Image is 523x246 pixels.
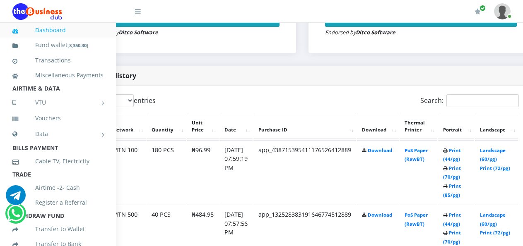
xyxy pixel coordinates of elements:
[325,29,395,36] small: Endorsed by
[368,212,392,218] a: Download
[12,51,104,70] a: Transactions
[86,94,156,107] label: Show entries
[12,3,62,20] img: Logo
[420,94,519,107] label: Search:
[12,220,104,239] a: Transfer to Wallet
[12,66,104,85] a: Miscellaneous Payments
[67,42,88,48] small: [ ]
[475,8,481,15] i: Renew/Upgrade Subscription
[103,94,134,107] select: Showentries
[400,114,437,139] th: Thermal Printer: activate to sort column ascending
[69,42,87,48] b: 3,350.30
[12,193,104,212] a: Register a Referral
[88,29,158,36] small: Endorsed by
[7,210,24,223] a: Chat for support
[147,140,186,204] td: 180 PCS
[12,21,104,40] a: Dashboard
[494,3,511,19] img: User
[480,212,506,227] a: Landscape (60/pg)
[108,114,146,139] th: Network: activate to sort column ascending
[187,114,219,139] th: Unit Price: activate to sort column ascending
[12,178,104,197] a: Airtime -2- Cash
[118,29,158,36] strong: Ditco Software
[357,114,399,139] th: Download: activate to sort column ascending
[147,114,186,139] th: Quantity: activate to sort column ascending
[253,114,356,139] th: Purchase ID: activate to sort column ascending
[480,147,506,162] a: Landscape (60/pg)
[443,212,461,227] a: Print (44/pg)
[443,229,461,245] a: Print (70/pg)
[12,109,104,128] a: Vouchers
[12,152,104,171] a: Cable TV, Electricity
[12,124,104,144] a: Data
[443,165,461,180] a: Print (70/pg)
[446,94,519,107] input: Search:
[219,114,253,139] th: Date: activate to sort column ascending
[12,92,104,113] a: VTU
[6,191,26,205] a: Chat for support
[405,212,428,227] a: PoS Paper (RawBT)
[108,140,146,204] td: MTN 100
[12,36,104,55] a: Fund wallet[3,350.30]
[480,229,510,236] a: Print (72/pg)
[253,140,356,204] td: app_438715395411176526412889
[187,140,219,204] td: ₦96.99
[443,147,461,162] a: Print (44/pg)
[480,165,510,171] a: Print (72/pg)
[443,183,461,198] a: Print (85/pg)
[405,147,428,162] a: PoS Paper (RawBT)
[368,147,392,153] a: Download
[356,29,395,36] strong: Ditco Software
[475,114,518,139] th: Landscape: activate to sort column ascending
[480,5,486,11] span: Renew/Upgrade Subscription
[219,140,253,204] td: [DATE] 07:59:19 PM
[438,114,474,139] th: Portrait: activate to sort column ascending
